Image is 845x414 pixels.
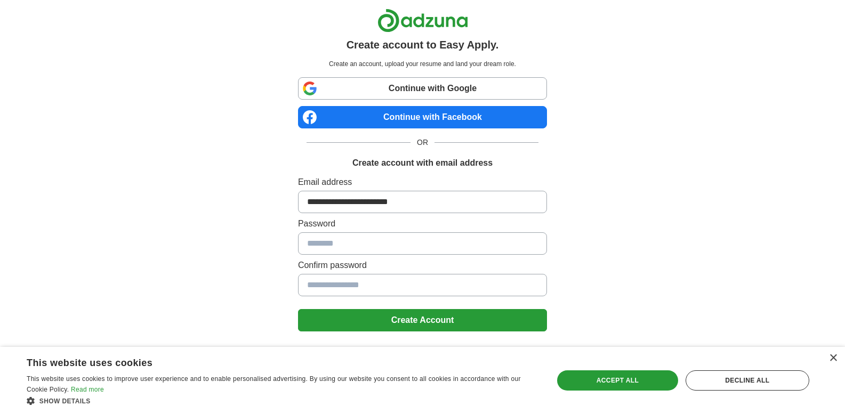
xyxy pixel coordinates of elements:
a: Continue with Facebook [298,106,547,128]
a: Read more, opens a new window [71,386,104,393]
span: Show details [39,397,91,405]
div: Accept all [557,370,678,391]
a: Continue with Google [298,77,547,100]
div: Close [829,354,837,362]
div: This website uses cookies [27,353,511,369]
div: Decline all [686,370,809,391]
p: Create an account, upload your resume and land your dream role. [300,59,545,69]
span: OR [411,137,434,148]
button: Create Account [298,309,547,331]
label: Password [298,217,547,230]
h1: Create account to Easy Apply. [347,37,499,53]
label: Confirm password [298,259,547,272]
h1: Create account with email address [352,157,493,169]
div: Show details [27,395,538,406]
label: Email address [298,176,547,189]
img: Adzuna logo [377,9,468,33]
span: This website uses cookies to improve user experience and to enable personalised advertising. By u... [27,375,521,393]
